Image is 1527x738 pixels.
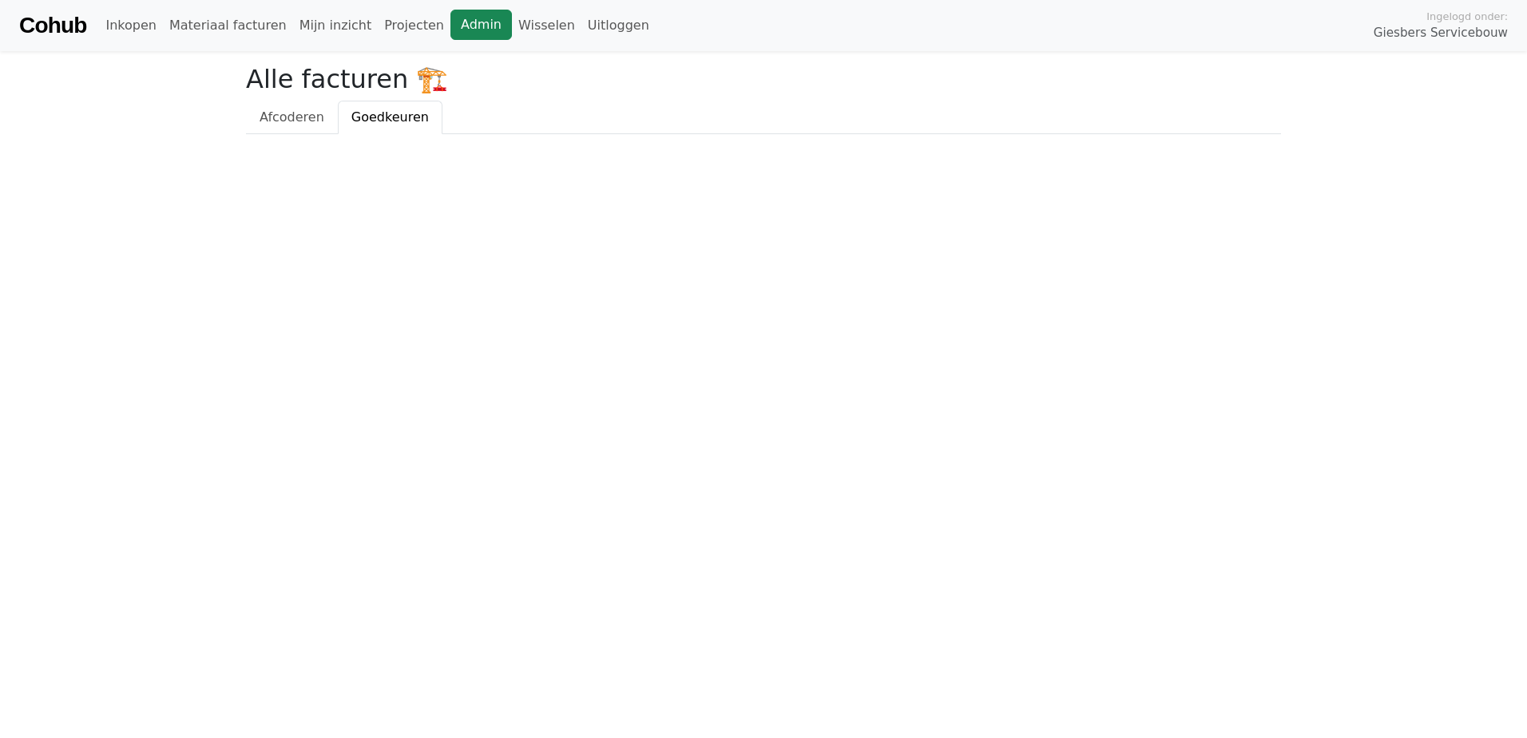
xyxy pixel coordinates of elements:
[99,10,162,42] a: Inkopen
[163,10,293,42] a: Materiaal facturen
[1374,24,1508,42] span: Giesbers Servicebouw
[293,10,379,42] a: Mijn inzicht
[512,10,581,42] a: Wisselen
[260,109,324,125] span: Afcoderen
[246,64,1281,94] h2: Alle facturen 🏗️
[1426,9,1508,24] span: Ingelogd onder:
[450,10,512,40] a: Admin
[378,10,450,42] a: Projecten
[338,101,442,134] a: Goedkeuren
[246,101,338,134] a: Afcoderen
[19,6,86,45] a: Cohub
[581,10,656,42] a: Uitloggen
[351,109,429,125] span: Goedkeuren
